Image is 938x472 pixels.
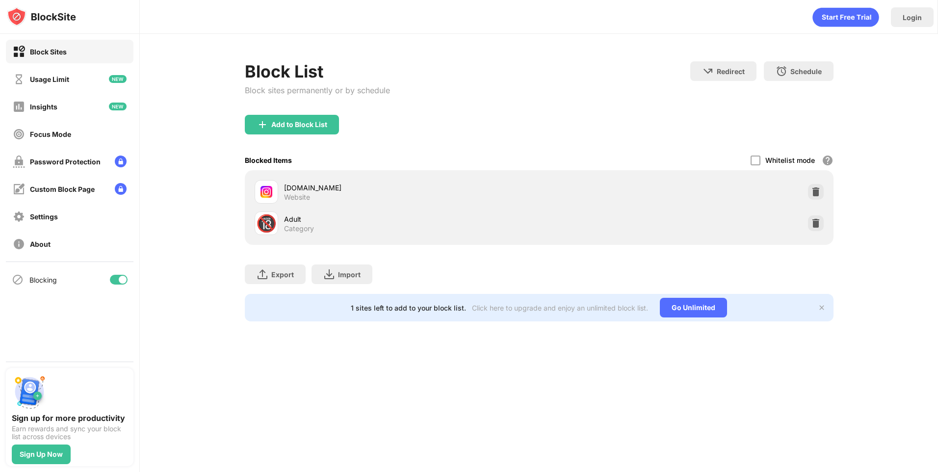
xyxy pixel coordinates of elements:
[30,48,67,56] div: Block Sites
[818,304,826,312] img: x-button.svg
[30,212,58,221] div: Settings
[13,156,25,168] img: password-protection-off.svg
[13,46,25,58] img: block-on.svg
[256,213,277,234] div: 🔞
[12,374,47,409] img: push-signup.svg
[115,183,127,195] img: lock-menu.svg
[812,7,879,27] div: animation
[351,304,466,312] div: 1 sites left to add to your block list.
[29,276,57,284] div: Blocking
[338,270,361,279] div: Import
[13,183,25,195] img: customize-block-page-off.svg
[12,413,128,423] div: Sign up for more productivity
[245,61,390,81] div: Block List
[245,85,390,95] div: Block sites permanently or by schedule
[109,103,127,110] img: new-icon.svg
[284,193,310,202] div: Website
[472,304,648,312] div: Click here to upgrade and enjoy an unlimited block list.
[284,183,539,193] div: [DOMAIN_NAME]
[284,214,539,224] div: Adult
[30,75,69,83] div: Usage Limit
[284,224,314,233] div: Category
[13,210,25,223] img: settings-off.svg
[30,157,101,166] div: Password Protection
[30,185,95,193] div: Custom Block Page
[109,75,127,83] img: new-icon.svg
[13,73,25,85] img: time-usage-off.svg
[261,186,272,198] img: favicons
[12,274,24,286] img: blocking-icon.svg
[20,450,63,458] div: Sign Up Now
[13,101,25,113] img: insights-off.svg
[30,130,71,138] div: Focus Mode
[717,67,745,76] div: Redirect
[13,128,25,140] img: focus-off.svg
[271,121,327,129] div: Add to Block List
[660,298,727,317] div: Go Unlimited
[765,156,815,164] div: Whitelist mode
[271,270,294,279] div: Export
[13,238,25,250] img: about-off.svg
[30,103,57,111] div: Insights
[30,240,51,248] div: About
[245,156,292,164] div: Blocked Items
[12,425,128,441] div: Earn rewards and sync your block list across devices
[790,67,822,76] div: Schedule
[7,7,76,26] img: logo-blocksite.svg
[903,13,922,22] div: Login
[115,156,127,167] img: lock-menu.svg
